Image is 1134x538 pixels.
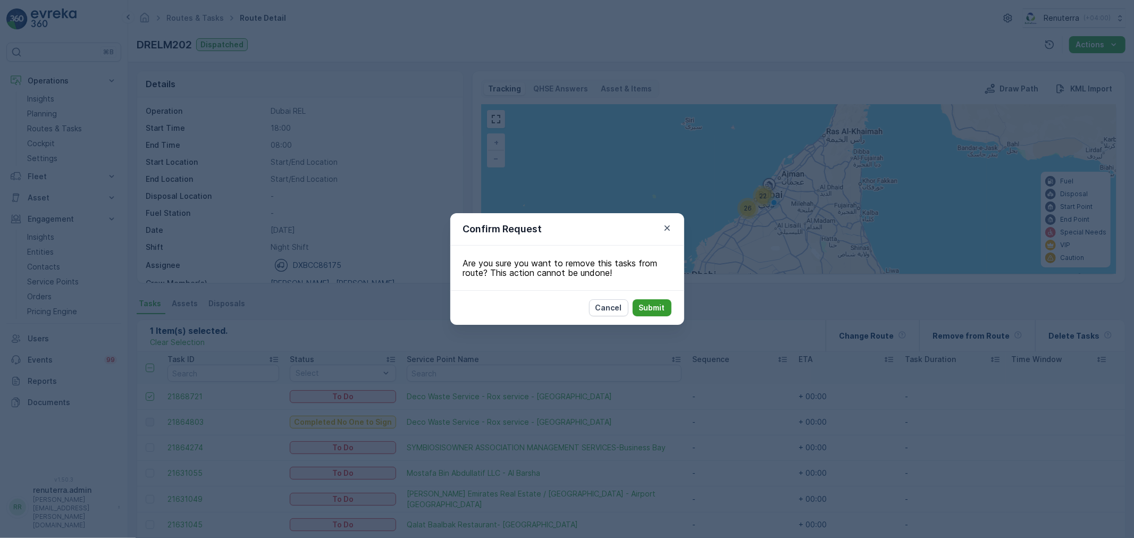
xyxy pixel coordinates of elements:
p: Cancel [595,302,622,313]
button: Submit [633,299,671,316]
p: Confirm Request [463,222,542,237]
button: Cancel [589,299,628,316]
p: Submit [639,302,665,313]
div: Are you sure you want to remove this tasks from route? This action cannot be undone! [450,246,684,290]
